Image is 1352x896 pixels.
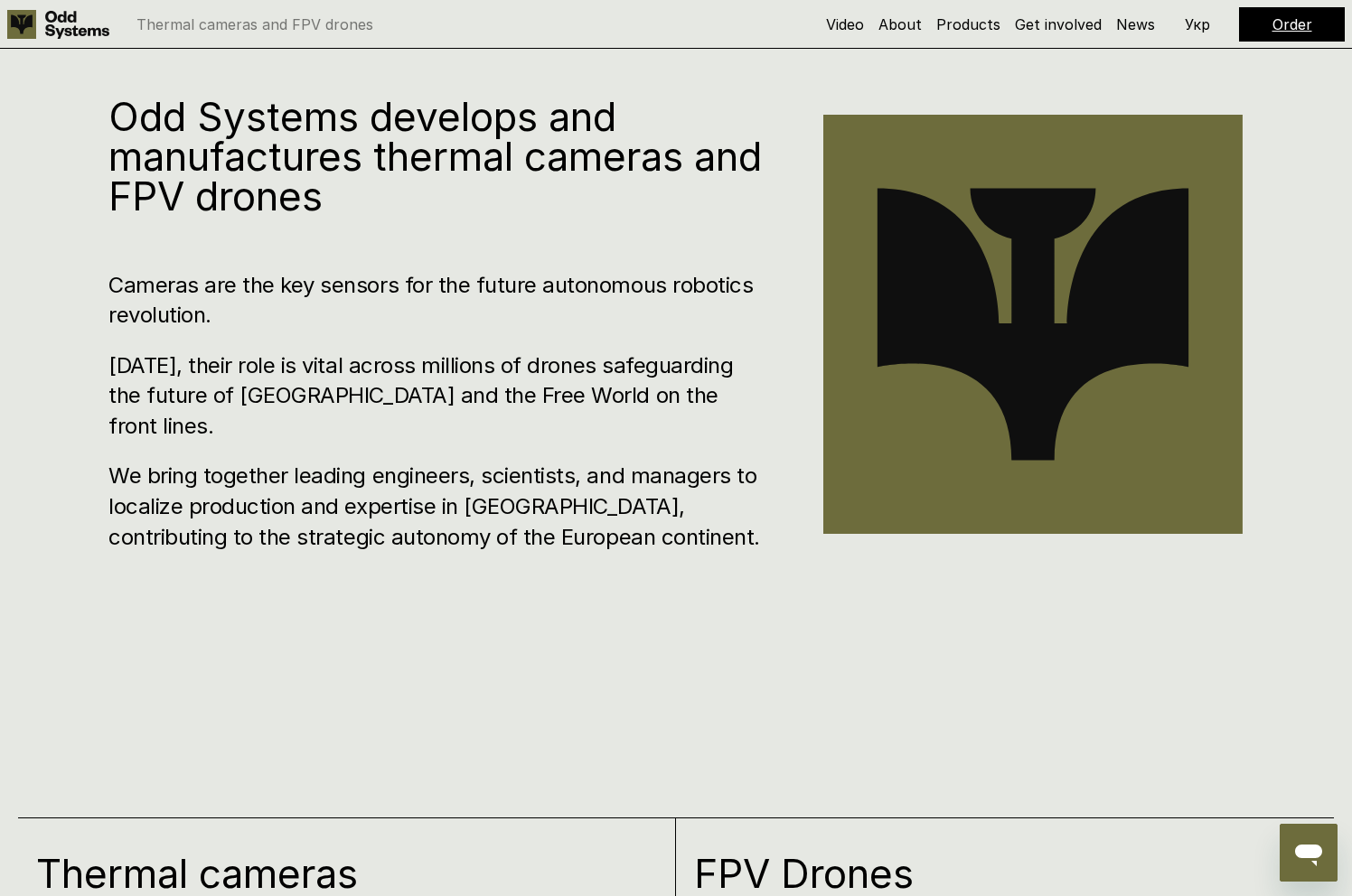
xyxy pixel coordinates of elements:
[1116,15,1155,33] a: News
[108,350,769,442] h3: [DATE], their role is vital across millions of drones safeguarding the future of [GEOGRAPHIC_DATA...
[826,15,864,33] a: Video
[108,97,769,216] h1: Odd Systems develops and manufactures thermal cameras and FPV drones
[36,854,621,893] h1: Thermal cameras
[1272,15,1312,33] a: Order
[878,15,922,33] a: About
[1280,824,1338,882] iframe: Button to launch messaging window
[1185,17,1210,32] p: Укр
[936,15,1000,33] a: Products
[136,17,373,32] p: Thermal cameras and FPV drones
[108,270,769,331] h3: Cameras are the key sensors for the future autonomous robotics revolution.
[694,854,1279,893] h1: FPV Drones
[108,461,769,552] h3: We bring together leading engineers, scientists, and managers to localize production and expertis...
[1015,15,1102,33] a: Get involved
